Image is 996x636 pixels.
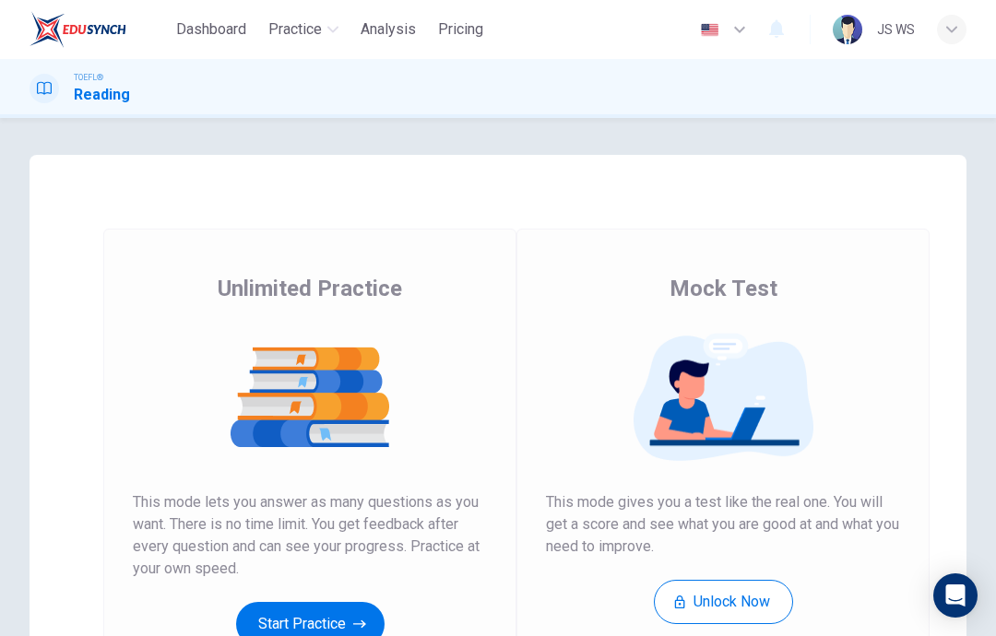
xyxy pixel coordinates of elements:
[268,18,322,41] span: Practice
[438,18,483,41] span: Pricing
[30,11,126,48] img: EduSynch logo
[698,23,721,37] img: en
[74,84,130,106] h1: Reading
[877,18,915,41] div: ๋JS WS
[30,11,169,48] a: EduSynch logo
[670,274,777,303] span: Mock Test
[933,573,978,618] div: Open Intercom Messenger
[218,274,402,303] span: Unlimited Practice
[361,18,416,41] span: Analysis
[546,491,900,558] span: This mode gives you a test like the real one. You will get a score and see what you are good at a...
[74,71,103,84] span: TOEFL®
[169,13,254,46] button: Dashboard
[133,491,487,580] span: This mode lets you answer as many questions as you want. There is no time limit. You get feedback...
[654,580,793,624] button: Unlock Now
[833,15,862,44] img: Profile picture
[261,13,346,46] button: Practice
[176,18,246,41] span: Dashboard
[431,13,491,46] button: Pricing
[353,13,423,46] button: Analysis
